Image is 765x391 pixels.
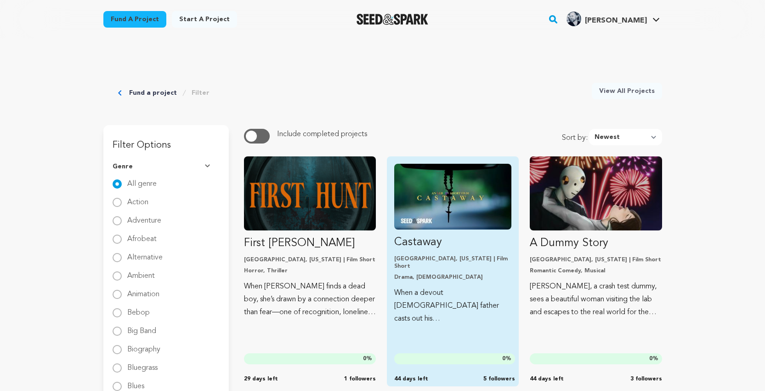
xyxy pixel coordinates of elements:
[649,355,658,362] span: %
[592,83,662,99] a: View All Projects
[277,131,367,138] span: Include completed projects
[127,210,161,224] label: Adventure
[192,88,210,98] a: Filter
[483,375,515,383] span: 5 followers
[113,162,133,171] span: Genre
[357,14,429,25] a: Seed&Spark Homepage
[363,356,366,362] span: 0
[127,265,155,280] label: Ambient
[244,375,278,383] span: 29 days left
[394,375,428,383] span: 44 days left
[127,191,148,206] label: Action
[394,255,511,270] p: [GEOGRAPHIC_DATA], [US_STATE] | Film Short
[127,357,158,372] label: Bluegrass
[502,355,511,362] span: %
[565,10,662,29] span: Mark A.'s Profile
[205,164,212,169] img: Seed&Spark Arrow Down Icon
[127,228,157,243] label: Afrobeat
[244,256,376,264] p: [GEOGRAPHIC_DATA], [US_STATE] | Film Short
[562,132,589,145] span: Sort by:
[103,11,166,28] a: Fund a project
[129,88,177,98] a: Fund a project
[649,356,652,362] span: 0
[113,155,220,178] button: Genre
[127,375,144,390] label: Blues
[394,274,511,281] p: Drama, [DEMOGRAPHIC_DATA]
[394,164,511,325] a: Fund Castaway
[118,83,210,103] div: Breadcrumb
[103,125,229,155] h3: Filter Options
[344,375,376,383] span: 1 followers
[363,355,372,362] span: %
[244,156,376,319] a: Fund First Hunt
[127,247,163,261] label: Alternative
[530,375,564,383] span: 44 days left
[357,14,429,25] img: Seed&Spark Logo Dark Mode
[127,320,156,335] label: Big Band
[530,256,662,264] p: [GEOGRAPHIC_DATA], [US_STATE] | Film Short
[530,236,662,251] p: A Dummy Story
[244,280,376,319] p: When [PERSON_NAME] finds a dead boy, she’s drawn by a connection deeper than fear—one of recognit...
[530,267,662,275] p: Romantic Comedy, Musical
[127,339,160,353] label: Biography
[565,10,662,26] a: Mark A.'s Profile
[172,11,237,28] a: Start a project
[127,173,157,188] label: All genre
[244,236,376,251] p: First [PERSON_NAME]
[244,267,376,275] p: Horror, Thriller
[585,17,647,24] span: [PERSON_NAME]
[394,235,511,250] p: Castaway
[630,375,662,383] span: 3 followers
[530,280,662,319] p: [PERSON_NAME], a crash test dummy, sees a beautiful woman visiting the lab and escapes to the rea...
[567,11,581,26] img: 91d068b09b21bed6.jpg
[127,283,159,298] label: Animation
[567,11,647,26] div: Mark A.'s Profile
[394,287,511,325] p: When a devout [DEMOGRAPHIC_DATA] father casts out his [DEMOGRAPHIC_DATA] son to uphold his faith,...
[530,156,662,319] a: Fund A Dummy Story
[127,302,150,316] label: Bebop
[502,356,505,362] span: 0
